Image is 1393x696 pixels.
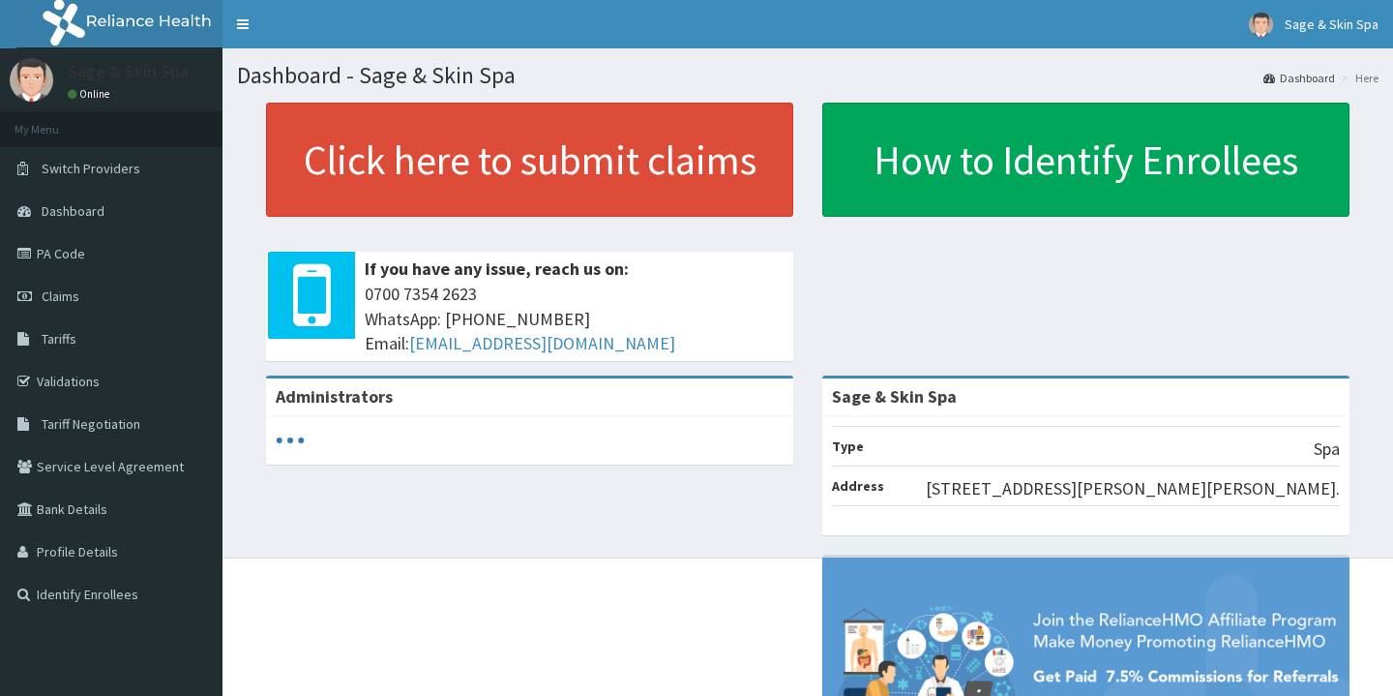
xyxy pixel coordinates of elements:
p: Sage & Skin Spa [68,63,189,80]
span: Dashboard [42,202,104,220]
a: Click here to submit claims [266,103,793,217]
p: [STREET_ADDRESS][PERSON_NAME][PERSON_NAME]. [926,476,1340,501]
img: User Image [10,58,53,102]
span: Tariffs [42,330,76,348]
svg: audio-loading [276,426,305,455]
h1: Dashboard - Sage & Skin Spa [237,63,1378,88]
span: Switch Providers [42,160,140,177]
li: Here [1337,70,1378,86]
span: Claims [42,287,79,305]
b: Type [832,438,864,455]
a: Online [68,87,114,101]
a: [EMAIL_ADDRESS][DOMAIN_NAME] [409,332,675,354]
a: How to Identify Enrollees [822,103,1349,217]
img: User Image [1249,13,1273,37]
p: Spa [1314,437,1340,462]
span: 0700 7354 2623 WhatsApp: [PHONE_NUMBER] Email: [365,282,784,356]
b: If you have any issue, reach us on: [365,257,629,280]
b: Address [832,477,884,495]
b: Administrators [276,385,393,408]
span: Tariff Negotiation [42,415,140,433]
strong: Sage & Skin Spa [832,385,957,408]
a: Dashboard [1263,70,1335,86]
span: Sage & Skin Spa [1285,15,1378,33]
